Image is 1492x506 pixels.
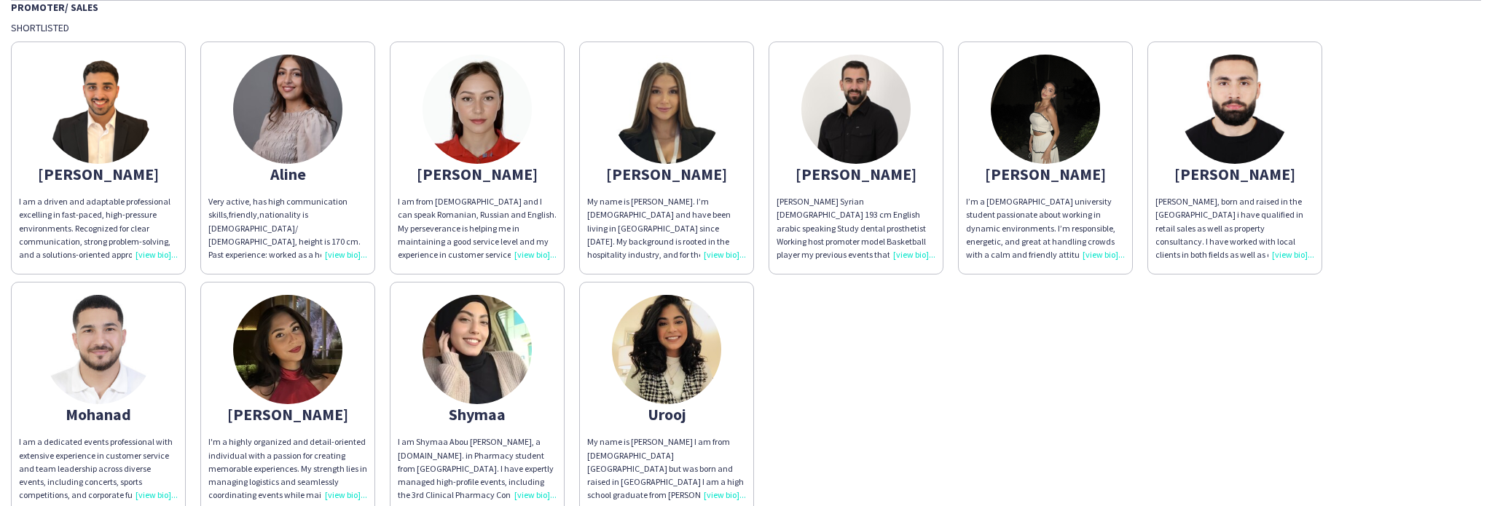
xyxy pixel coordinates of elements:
img: thumb-68d51387403e7.jpeg [801,55,911,164]
img: thumb-6486d48e7f07f.jpeg [44,295,153,404]
img: thumb-66f951dde968e.jpeg [233,295,342,404]
img: thumb-67e4d57c322ab.jpeg [1180,55,1289,164]
img: thumb-67f67466-34b0-41a2-96e4-f79257df26a5.jpg [991,55,1100,164]
div: [PERSON_NAME] [398,167,557,181]
div: I am a driven and adaptable professional excelling in fast-paced, high-pressure environments. Rec... [19,195,178,261]
div: Very active, has high communication skills,friendly,nationality is [DEMOGRAPHIC_DATA]/ [DEMOGRAPH... [208,195,367,261]
div: [PERSON_NAME] [19,167,178,181]
div: I am a dedicated events professional with extensive experience in customer service and team leade... [19,435,178,502]
div: [PERSON_NAME] [1155,167,1314,181]
img: thumb-6681b11a57181.jpeg [233,55,342,164]
div: Aline [208,167,367,181]
div: I’m a [DEMOGRAPHIC_DATA] university student passionate about working in dynamic environments. I’m... [966,195,1125,261]
div: I'm a highly organized and detail-oriented individual with a passion for creating memorable exper... [208,435,367,502]
div: [PERSON_NAME] Syrian [DEMOGRAPHIC_DATA] 193 cm English arabic speaking Study dental prosthetist W... [777,195,935,261]
img: thumb-68dbd5862b2b6.jpeg [612,55,721,164]
div: Shortlisted [11,21,1481,34]
img: thumb-67092d79e4374.jpeg [423,55,532,164]
div: I am from [DEMOGRAPHIC_DATA] and I can speak Romanian, Russian and English. My perseverance is he... [398,195,557,261]
img: thumb-663113e34c788.jpg [423,295,532,404]
div: My name is [PERSON_NAME]. I’m [DEMOGRAPHIC_DATA] and have been living in [GEOGRAPHIC_DATA] since ... [587,195,746,261]
img: thumb-68dc7e9557718.png [44,55,153,164]
div: Shymaa [398,408,557,421]
div: Mohanad [19,408,178,421]
div: My name is [PERSON_NAME] I am from [DEMOGRAPHIC_DATA] [GEOGRAPHIC_DATA] but was born and raised i... [587,435,746,502]
div: [PERSON_NAME] [208,408,367,421]
div: [PERSON_NAME] [777,167,935,181]
img: thumb-63248f74aa54b.jpeg [612,295,721,404]
div: [PERSON_NAME], born and raised in the [GEOGRAPHIC_DATA] i have qualified in retail sales as well ... [1155,195,1314,261]
div: I am Shymaa Abou [PERSON_NAME], a [DOMAIN_NAME]. in Pharmacy student from [GEOGRAPHIC_DATA]. I ha... [398,435,557,502]
div: [PERSON_NAME] [966,167,1125,181]
div: [PERSON_NAME] [587,167,746,181]
div: Urooj [587,408,746,421]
